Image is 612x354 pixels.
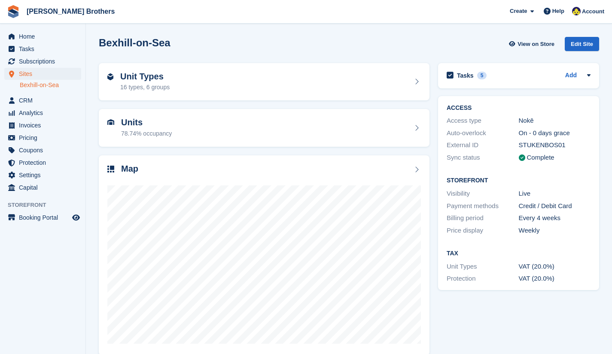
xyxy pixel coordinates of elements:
div: VAT (20.0%) [519,262,591,272]
a: Edit Site [565,37,599,54]
span: Home [19,30,70,42]
span: Tasks [19,43,70,55]
a: menu [4,43,81,55]
div: Billing period [447,213,519,223]
a: menu [4,182,81,194]
h2: Units [121,118,172,127]
span: Invoices [19,119,70,131]
h2: Map [121,164,138,174]
a: menu [4,68,81,80]
a: [PERSON_NAME] Brothers [23,4,118,18]
a: menu [4,212,81,224]
h2: Tax [447,250,591,257]
h2: Tasks [457,72,474,79]
span: View on Store [518,40,554,48]
a: menu [4,119,81,131]
div: Complete [527,153,554,163]
a: Preview store [71,212,81,223]
span: Create [510,7,527,15]
img: Cameron [572,7,581,15]
div: Auto-overlock [447,128,519,138]
div: Every 4 weeks [519,213,591,223]
div: 16 types, 6 groups [120,83,170,92]
span: Pricing [19,132,70,144]
a: menu [4,94,81,106]
div: STUKENBOS01 [519,140,591,150]
a: menu [4,157,81,169]
a: menu [4,107,81,119]
a: Bexhill-on-Sea [20,81,81,89]
a: menu [4,132,81,144]
img: map-icn-33ee37083ee616e46c38cad1a60f524a97daa1e2b2c8c0bc3eb3415660979fc1.svg [107,166,114,172]
a: Units 78.74% occupancy [99,109,429,147]
div: Visibility [447,189,519,199]
div: External ID [447,140,519,150]
div: Edit Site [565,37,599,51]
div: 5 [477,72,487,79]
a: menu [4,30,81,42]
span: Analytics [19,107,70,119]
img: unit-icn-7be61d7bf1b0ce9d3e12c5938cc71ed9869f7b940bace4675aadf7bd6d80202e.svg [107,119,114,125]
div: Weekly [519,226,591,236]
h2: Storefront [447,177,591,184]
a: Add [565,71,577,81]
span: Settings [19,169,70,181]
span: Booking Portal [19,212,70,224]
h2: Unit Types [120,72,170,82]
span: Subscriptions [19,55,70,67]
img: stora-icon-8386f47178a22dfd0bd8f6a31ec36ba5ce8667c1dd55bd0f319d3a0aa187defe.svg [7,5,20,18]
div: On - 0 days grace [519,128,591,138]
span: Capital [19,182,70,194]
a: View on Store [508,37,558,51]
span: CRM [19,94,70,106]
div: VAT (20.0%) [519,274,591,284]
span: Sites [19,68,70,80]
h2: Bexhill-on-Sea [99,37,171,48]
a: menu [4,169,81,181]
div: Unit Types [447,262,519,272]
span: Account [582,7,604,16]
div: Price display [447,226,519,236]
div: Credit / Debit Card [519,201,591,211]
a: menu [4,55,81,67]
span: Help [552,7,564,15]
span: Protection [19,157,70,169]
div: 78.74% occupancy [121,129,172,138]
span: Coupons [19,144,70,156]
div: Access type [447,116,519,126]
div: Nokē [519,116,591,126]
a: menu [4,144,81,156]
a: Unit Types 16 types, 6 groups [99,63,429,101]
div: Sync status [447,153,519,163]
h2: ACCESS [447,105,591,112]
div: Payment methods [447,201,519,211]
div: Live [519,189,591,199]
div: Protection [447,274,519,284]
span: Storefront [8,201,85,209]
img: unit-type-icn-2b2737a686de81e16bb02015468b77c625bbabd49415b5ef34ead5e3b44a266d.svg [107,73,113,80]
